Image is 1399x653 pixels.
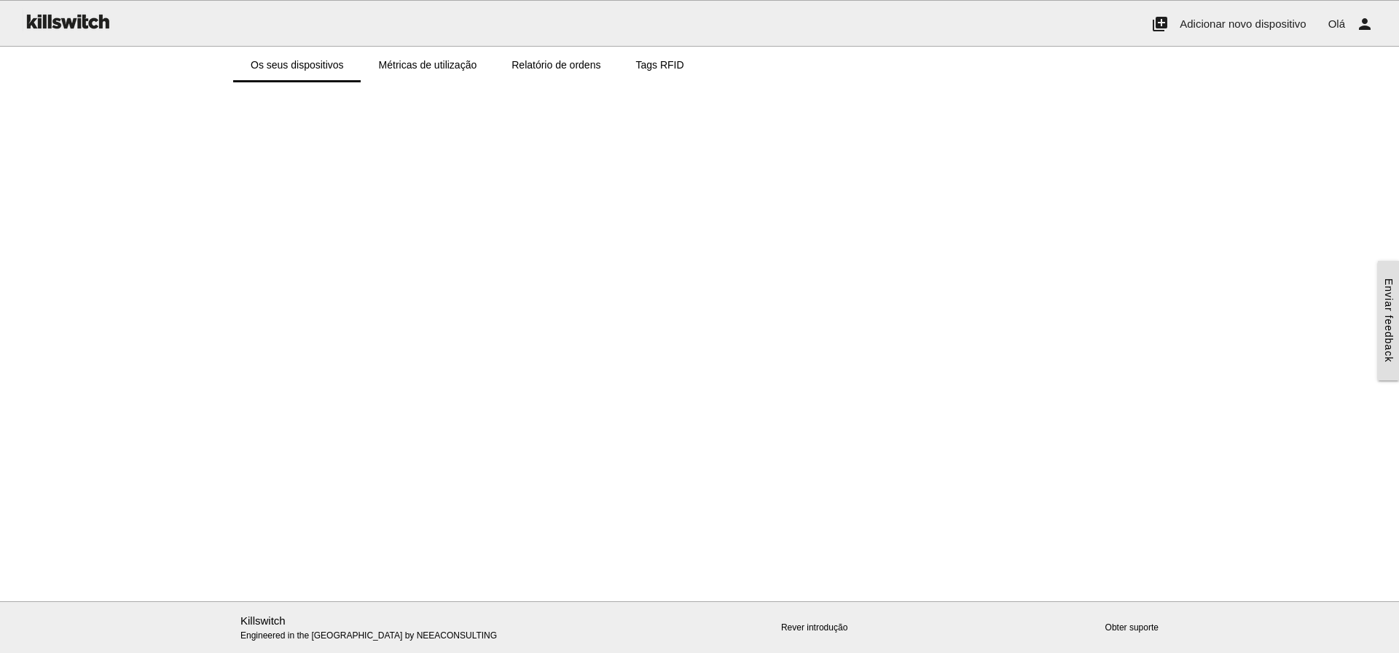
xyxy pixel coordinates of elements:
[1328,17,1345,30] span: Olá
[1151,1,1169,47] i: add_to_photos
[240,614,286,627] a: Killswitch
[361,47,495,82] a: Métricas de utilização
[22,1,112,42] img: ks-logo-black-160-b.png
[1378,261,1399,380] a: Enviar feedback
[1180,17,1306,30] span: Adicionar novo dispositivo
[618,47,701,82] a: Tags RFID
[781,622,847,633] a: Rever introdução
[233,47,361,82] a: Os seus dispositivos
[1356,1,1373,47] i: person
[1105,622,1159,633] a: Obter suporte
[494,47,618,82] a: Relatório de ordens
[240,613,537,643] p: Engineered in the [GEOGRAPHIC_DATA] by NEEACONSULTING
